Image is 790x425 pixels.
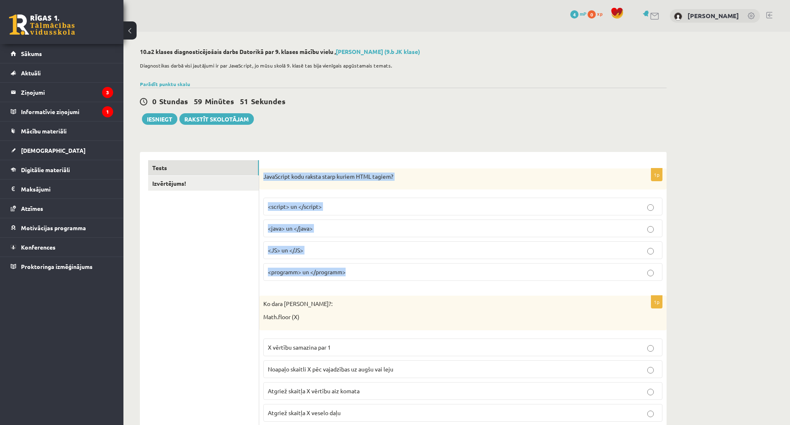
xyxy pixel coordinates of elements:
[268,268,346,276] span: <programm> un </programm>
[570,10,579,19] span: 4
[179,113,254,125] a: Rakstīt skolotājam
[588,10,606,17] a: 0 xp
[9,14,75,35] a: Rīgas 1. Tālmācības vidusskola
[205,96,234,106] span: Minūtes
[647,204,654,211] input: <script> un </script>
[140,48,667,55] h2: 10.a2 klases diagnosticējošais darbs Datorikā par 9. klases mācību vielu ,
[597,10,602,17] span: xp
[268,246,303,254] span: <JS> un </JS>
[647,248,654,255] input: <JS> un </JS>
[688,12,739,20] a: [PERSON_NAME]
[647,270,654,276] input: <programm> un </programm>
[159,96,188,106] span: Stundas
[580,10,586,17] span: mP
[588,10,596,19] span: 0
[251,96,286,106] span: Sekundes
[194,96,202,106] span: 59
[647,367,654,374] input: Noapaļo skaitli X pēc vajadzības uz augšu vai leju
[651,295,662,308] p: 1p
[268,343,331,351] span: X vērtību samazina par 1
[102,106,113,117] i: 1
[140,81,190,87] a: Parādīt punktu skalu
[102,87,113,98] i: 3
[268,224,313,232] span: <java> un </java>
[21,69,41,77] span: Aktuāli
[11,199,113,218] a: Atzīmes
[140,62,662,69] p: Diagnostikas darbā visi jautājumi ir par JavaScript, jo mūsu skolā 9. klasē tas bija vienīgais ap...
[263,300,621,308] p: Ko dara [PERSON_NAME]?:
[11,257,113,276] a: Proktoringa izmēģinājums
[11,160,113,179] a: Digitālie materiāli
[21,127,67,135] span: Mācību materiāli
[148,160,259,175] a: Tests
[647,345,654,352] input: X vērtību samazina par 1
[263,313,621,321] p: Math.floor (X)
[21,50,42,57] span: Sākums
[142,113,177,125] button: Iesniegt
[21,83,113,102] legend: Ziņojumi
[11,180,113,198] a: Maksājumi
[263,173,621,181] p: JavaScript kodu raksta starp kuriem HTML tagiem?
[570,10,586,17] a: 4 mP
[21,205,43,212] span: Atzīmes
[11,121,113,140] a: Mācību materiāli
[11,83,113,102] a: Ziņojumi3
[647,389,654,395] input: Atgriež skaitļa X vērtību aiz komata
[152,96,156,106] span: 0
[11,102,113,121] a: Informatīvie ziņojumi1
[21,166,70,173] span: Digitālie materiāli
[11,141,113,160] a: [DEMOGRAPHIC_DATA]
[21,180,113,198] legend: Maksājumi
[651,168,662,181] p: 1p
[268,365,393,373] span: Noapaļo skaitli X pēc vajadzības uz augšu vai leju
[11,238,113,257] a: Konferences
[11,218,113,237] a: Motivācijas programma
[148,176,259,191] a: Izvērtējums!
[647,411,654,417] input: Atgriež skaitļa X veselo daļu
[268,387,360,395] span: Atgriež skaitļa X vērtību aiz komata
[674,12,682,21] img: Kristaps Veinbergs
[21,147,86,154] span: [DEMOGRAPHIC_DATA]
[21,243,56,251] span: Konferences
[336,48,420,55] a: [PERSON_NAME] (9.b JK klase)
[11,63,113,82] a: Aktuāli
[268,409,341,416] span: Atgriež skaitļa X veselo daļu
[21,224,86,231] span: Motivācijas programma
[647,226,654,233] input: <java> un </java>
[11,44,113,63] a: Sākums
[268,203,322,210] span: <script> un </script>
[240,96,248,106] span: 51
[21,102,113,121] legend: Informatīvie ziņojumi
[21,263,93,270] span: Proktoringa izmēģinājums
